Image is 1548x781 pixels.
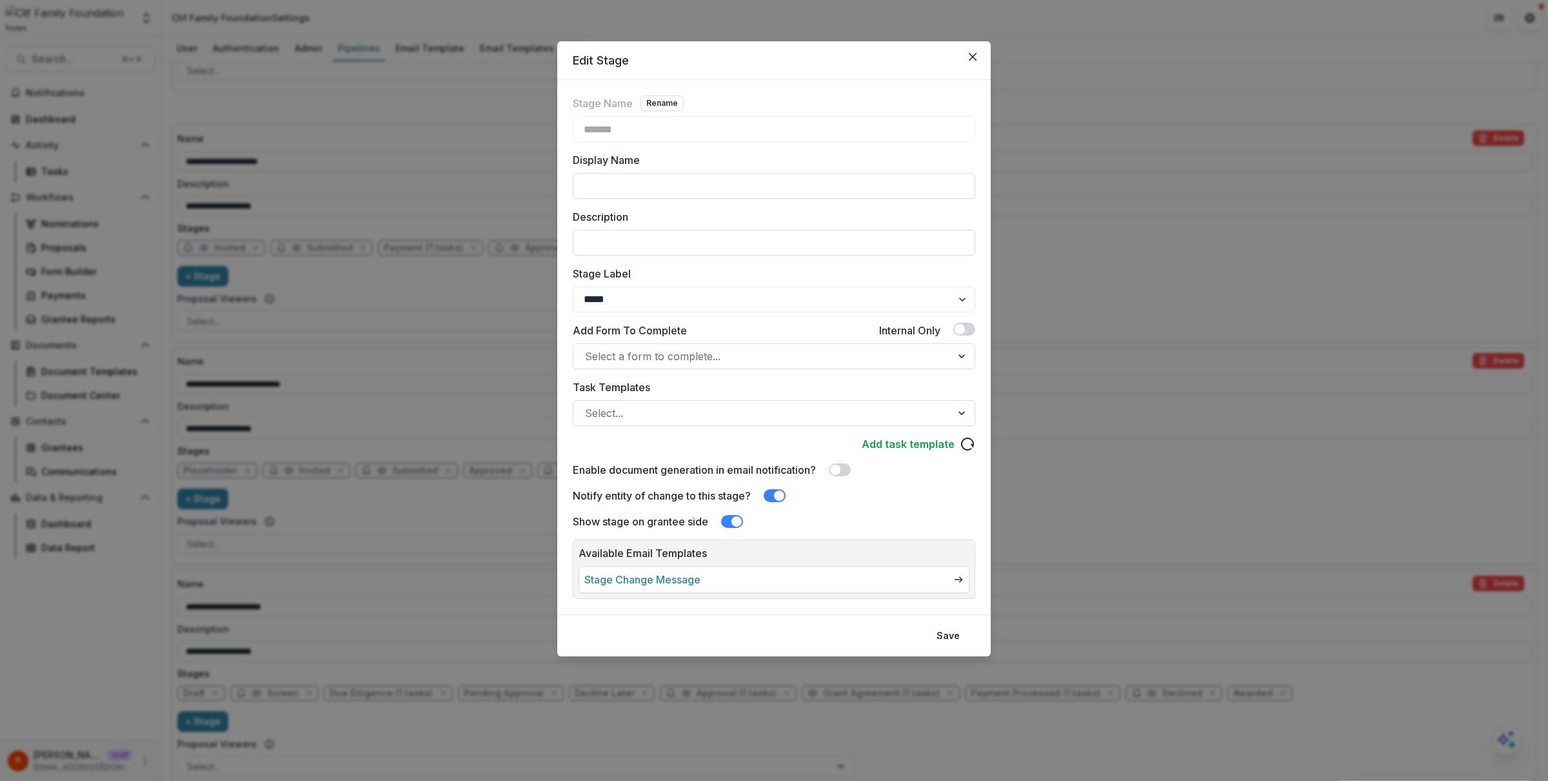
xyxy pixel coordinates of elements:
svg: reload [960,436,975,452]
label: Add Form To Complete [573,323,687,338]
label: Notify entity of change to this stage? [573,488,751,503]
button: Rename [640,96,684,111]
button: Close [962,46,983,67]
a: Add task template [862,436,955,452]
label: Internal Only [879,323,940,338]
label: Stage Label [573,266,967,281]
label: Show stage on grantee side [573,514,708,529]
label: Display Name [573,152,967,168]
p: Available Email Templates [579,545,969,561]
label: Stage Name [573,96,633,111]
label: Description [573,209,967,225]
header: Edit Stage [557,41,991,80]
label: Enable document generation in email notification? [573,462,816,478]
label: Task Templates [573,380,967,395]
a: Stage Change Message [584,572,700,587]
button: Save [929,625,967,646]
